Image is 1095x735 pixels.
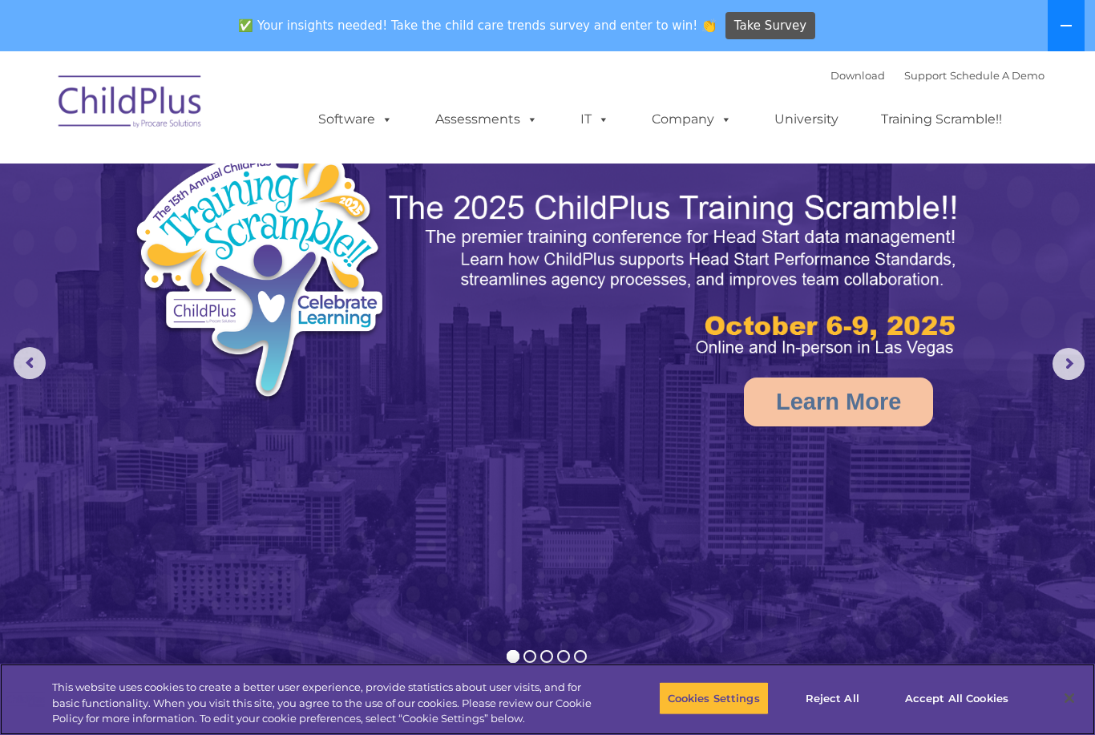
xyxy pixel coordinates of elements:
button: Reject All [782,681,883,715]
img: ChildPlus by Procare Solutions [51,64,211,144]
span: Phone number [223,172,291,184]
a: University [758,103,855,135]
a: IT [564,103,625,135]
a: Training Scramble!! [865,103,1018,135]
span: ✅ Your insights needed! Take the child care trends survey and enter to win! 👏 [232,10,723,42]
span: Take Survey [734,12,806,40]
a: Company [636,103,748,135]
font: | [830,69,1044,82]
a: Schedule A Demo [950,69,1044,82]
button: Close [1052,680,1087,716]
a: Learn More [744,378,933,426]
a: Download [830,69,885,82]
a: Assessments [419,103,554,135]
a: Software [302,103,409,135]
button: Accept All Cookies [896,681,1017,715]
div: This website uses cookies to create a better user experience, provide statistics about user visit... [52,680,602,727]
a: Take Survey [725,12,816,40]
button: Cookies Settings [659,681,769,715]
a: Support [904,69,947,82]
span: Last name [223,106,272,118]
